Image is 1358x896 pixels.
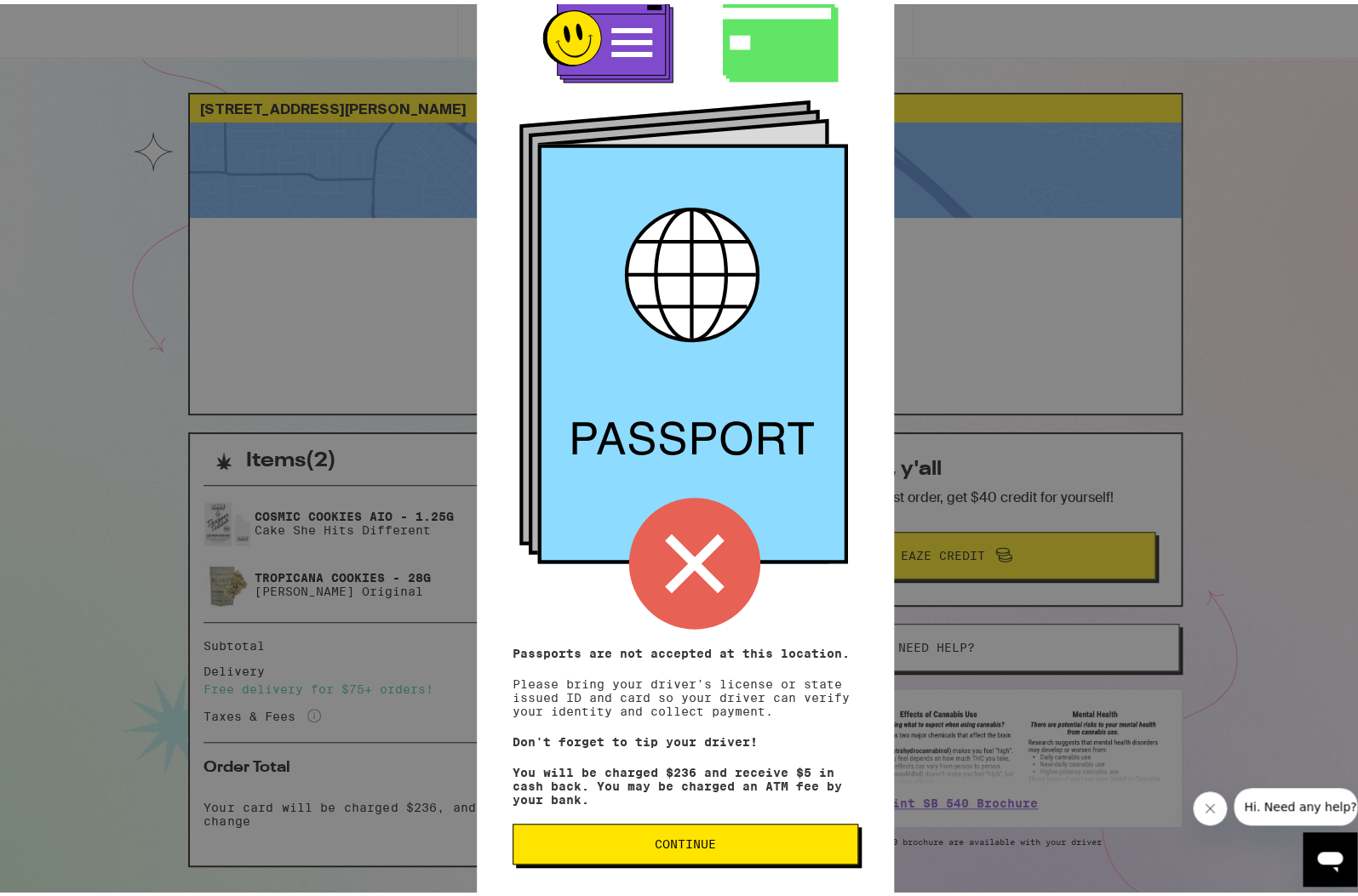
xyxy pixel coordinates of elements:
[513,731,858,745] p: Don't forget to tip your driver!
[513,642,858,656] p: Passports are not accepted at this location.
[1193,787,1227,821] iframe: Close message
[1234,784,1357,821] iframe: Message from company
[513,819,858,860] button: Continue
[655,834,716,846] span: Continue
[513,762,858,802] p: You will be charged $236 and receive $5 in cash back. You may be charged an ATM fee by your bank.
[1303,828,1357,882] iframe: Button to launch messaging window
[513,642,858,714] p: Please bring your driver's license or state issued ID and card so your driver can verify your ide...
